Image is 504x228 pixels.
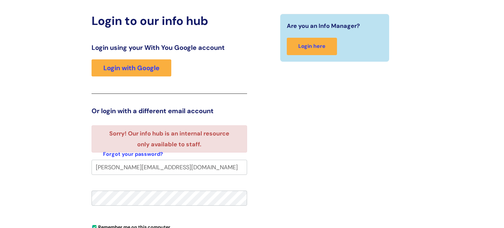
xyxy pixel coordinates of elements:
[287,21,360,31] span: Are you an Info Manager?
[92,160,247,175] input: Your e-mail address
[92,44,247,52] h3: Login using your With You Google account
[92,59,171,76] a: Login with Google
[103,128,235,150] li: Sorry! Our info hub is an internal resource only available to staff.
[92,107,247,115] h3: Or login with a different email account
[103,150,163,159] a: Forgot your password?
[287,38,337,55] a: Login here
[92,14,247,28] h2: Login to our info hub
